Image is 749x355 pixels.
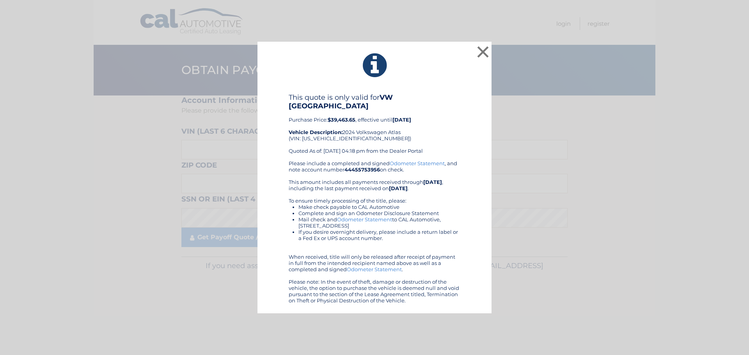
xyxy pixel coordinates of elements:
a: Odometer Statement [337,216,392,223]
b: $39,463.65 [328,117,355,123]
button: × [475,44,491,60]
div: Please include a completed and signed , and note account number on check. This amount includes al... [289,160,460,304]
li: Complete and sign an Odometer Disclosure Statement [298,210,460,216]
li: Make check payable to CAL Automotive [298,204,460,210]
li: Mail check and to CAL Automotive, [STREET_ADDRESS] [298,216,460,229]
b: [DATE] [389,185,408,191]
b: [DATE] [392,117,411,123]
a: Odometer Statement [390,160,445,166]
h4: This quote is only valid for [289,93,460,110]
li: If you desire overnight delivery, please include a return label or a Fed Ex or UPS account number. [298,229,460,241]
b: 44455753956 [344,166,380,173]
a: Odometer Statement [347,266,402,272]
b: [DATE] [423,179,442,185]
div: Purchase Price: , effective until 2024 Volkswagen Atlas (VIN: [US_VEHICLE_IDENTIFICATION_NUMBER])... [289,93,460,160]
b: VW [GEOGRAPHIC_DATA] [289,93,393,110]
strong: Vehicle Description: [289,129,343,135]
